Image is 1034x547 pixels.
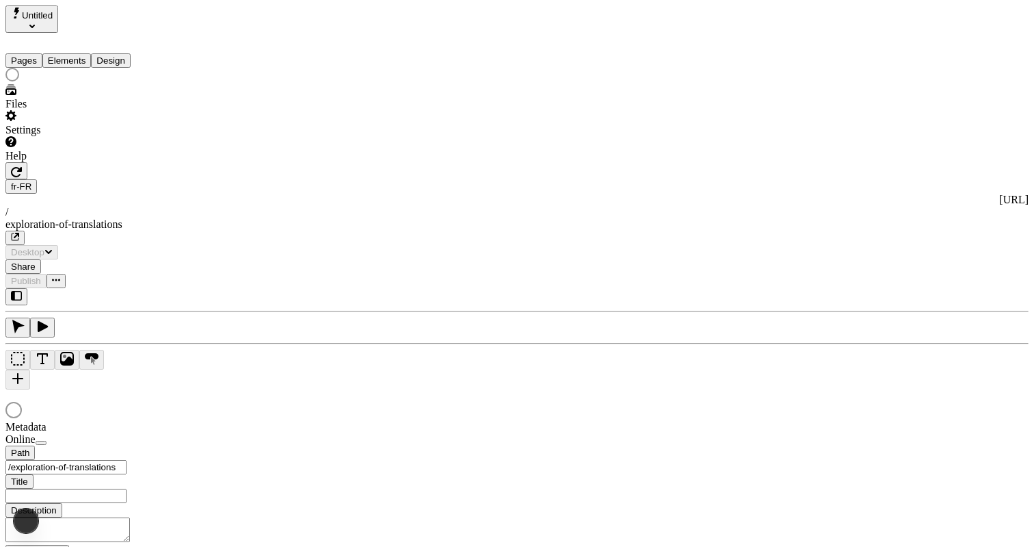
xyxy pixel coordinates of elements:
[5,433,36,445] span: Online
[5,503,62,518] button: Description
[42,53,92,68] button: Elements
[5,421,170,433] div: Metadata
[5,446,35,460] button: Path
[5,245,58,259] button: Desktop
[11,276,41,286] span: Publish
[5,194,1029,206] div: [URL]
[55,350,79,370] button: Image
[11,181,31,192] span: fr-FR
[79,350,104,370] button: Button
[11,247,44,257] span: Desktop
[91,53,131,68] button: Design
[5,124,170,136] div: Settings
[30,350,55,370] button: Text
[5,150,170,162] div: Help
[5,259,41,274] button: Share
[5,274,47,288] button: Publish
[5,350,30,370] button: Box
[5,474,34,489] button: Title
[5,206,1029,218] div: /
[11,262,36,272] span: Share
[5,53,42,68] button: Pages
[5,98,170,110] div: Files
[5,5,58,33] button: Select site
[22,10,53,21] span: Untitled
[5,179,37,194] button: Open locale picker
[5,218,1029,231] div: exploration-of-translations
